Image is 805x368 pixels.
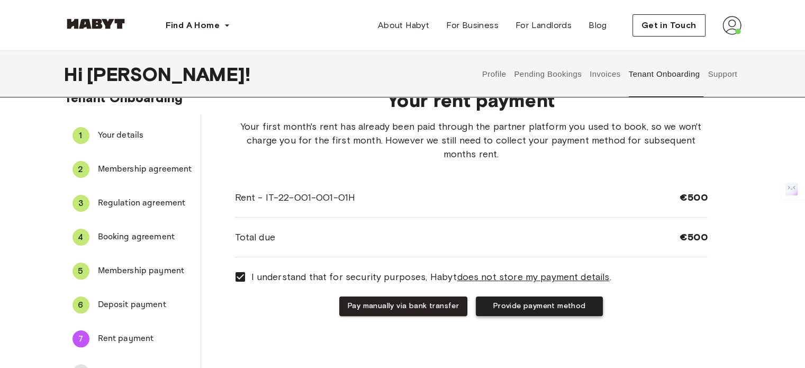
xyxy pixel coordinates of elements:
[157,15,239,36] button: Find A Home
[73,330,89,347] div: 7
[73,161,89,178] div: 2
[64,123,201,148] div: 1Your details
[64,225,201,250] div: 4Booking agreement
[680,191,708,204] span: €500
[339,297,467,316] button: Pay manually via bank transfer
[457,271,609,283] u: does not store my payment details
[446,19,499,32] span: For Business
[251,270,611,284] span: I understand that for security purposes, Habyt .
[98,129,192,142] span: Your details
[73,127,89,144] div: 1
[476,297,603,316] button: Provide payment method
[235,191,356,204] span: Rent - IT-22-001-001-01H
[166,19,220,32] span: Find A Home
[378,19,429,32] span: About Habyt
[98,231,192,244] span: Booking agreement
[515,19,572,32] span: For Landlords
[64,63,87,85] span: Hi
[64,326,201,352] div: 7Rent payment
[64,258,201,284] div: 5Membership payment
[580,15,616,36] a: Blog
[64,157,201,182] div: 2Membership agreement
[98,333,192,345] span: Rent payment
[64,191,201,216] div: 3Regulation agreement
[73,229,89,246] div: 4
[235,230,275,244] span: Total due
[438,15,507,36] a: For Business
[507,15,580,36] a: For Landlords
[369,15,438,36] a: About Habyt
[235,89,708,111] span: Your rent payment
[98,197,192,210] span: Regulation agreement
[707,51,739,97] button: Support
[632,14,705,37] button: Get in Touch
[73,195,89,212] div: 3
[87,63,250,85] span: [PERSON_NAME] !
[73,297,89,313] div: 6
[641,19,697,32] span: Get in Touch
[481,51,508,97] button: Profile
[589,51,622,97] button: Invoices
[98,299,192,311] span: Deposit payment
[589,19,607,32] span: Blog
[513,51,583,97] button: Pending Bookings
[627,51,701,97] button: Tenant Onboarding
[680,231,708,244] span: €500
[73,263,89,280] div: 5
[64,19,128,29] img: Habyt
[98,265,192,277] span: Membership payment
[64,292,201,318] div: 6Deposit payment
[98,163,192,176] span: Membership agreement
[478,51,741,97] div: user profile tabs
[722,16,741,35] img: avatar
[64,90,183,105] span: Tenant Onboarding
[235,120,708,161] span: Your first month's rent has already been paid through the partner platform you used to book, so w...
